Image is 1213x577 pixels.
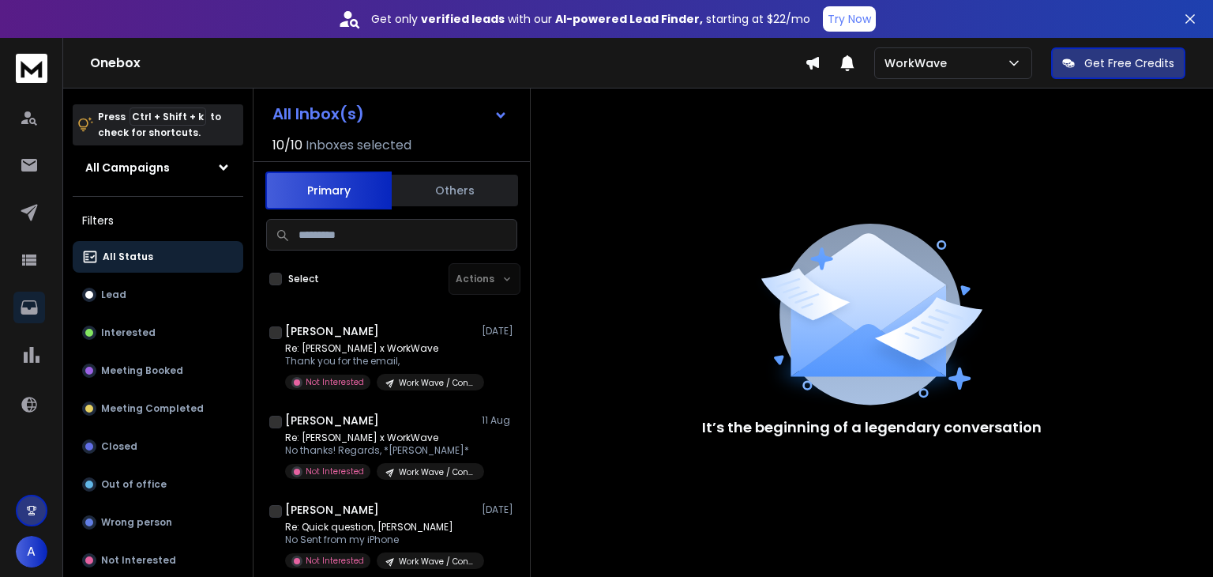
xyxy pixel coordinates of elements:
p: Meeting Completed [101,402,204,415]
button: Primary [265,172,392,209]
h1: All Inbox(s) [272,106,364,122]
p: Not Interested [306,555,364,567]
p: It’s the beginning of a legendary conversation [702,417,1042,439]
span: Ctrl + Shift + k [130,107,206,126]
button: All Status [73,241,243,273]
p: Work Wave / Construction / 11-50 [399,466,475,478]
h1: Onebox [90,54,805,73]
button: Out of office [73,469,243,500]
p: Thank you for the email, [285,355,475,368]
button: All Campaigns [73,152,243,183]
button: Interested [73,317,243,349]
h3: Inboxes selected [306,136,411,155]
button: All Inbox(s) [260,98,520,130]
h3: Filters [73,209,243,232]
p: Closed [101,440,137,453]
p: WorkWave [884,55,953,71]
button: Not Interested [73,545,243,576]
p: No Sent from my iPhone [285,534,475,546]
button: Meeting Completed [73,393,243,424]
h1: All Campaigns [85,160,170,175]
h1: [PERSON_NAME] [285,323,379,339]
button: Others [392,173,518,208]
button: Wrong person [73,507,243,538]
p: Work Wave / Construction / 11-50 [399,556,475,568]
p: Re: Quick question, [PERSON_NAME] [285,521,475,534]
p: All Status [103,251,153,263]
p: No thanks! Regards, *[PERSON_NAME]* [285,444,475,457]
button: Get Free Credits [1051,47,1185,79]
p: Not Interested [306,376,364,388]
label: Select [288,273,319,285]
p: 11 Aug [482,414,517,427]
p: Re: [PERSON_NAME] x WorkWave [285,342,475,355]
button: A [16,536,47,568]
p: Work Wave / Construction / 11-50 [399,377,475,389]
p: Re: [PERSON_NAME] x WorkWave [285,432,475,444]
p: Press to check for shortcuts. [98,109,221,141]
p: Wrong person [101,516,172,529]
h1: [PERSON_NAME] [285,502,379,518]
p: Interested [101,326,156,339]
p: Not Interested [101,554,176,567]
p: Out of office [101,478,167,491]
p: Not Interested [306,466,364,477]
p: Get Free Credits [1084,55,1174,71]
p: [DATE] [482,325,517,338]
button: Lead [73,279,243,311]
button: Meeting Booked [73,355,243,387]
p: Try Now [828,11,871,27]
p: Get only with our starting at $22/mo [371,11,810,27]
img: logo [16,54,47,83]
strong: AI-powered Lead Finder, [555,11,703,27]
p: Meeting Booked [101,364,183,377]
button: Closed [73,431,243,462]
button: Try Now [823,6,876,32]
span: 10 / 10 [272,136,302,155]
h1: [PERSON_NAME] [285,413,379,428]
strong: verified leads [421,11,505,27]
p: Lead [101,288,126,301]
p: [DATE] [482,503,517,516]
